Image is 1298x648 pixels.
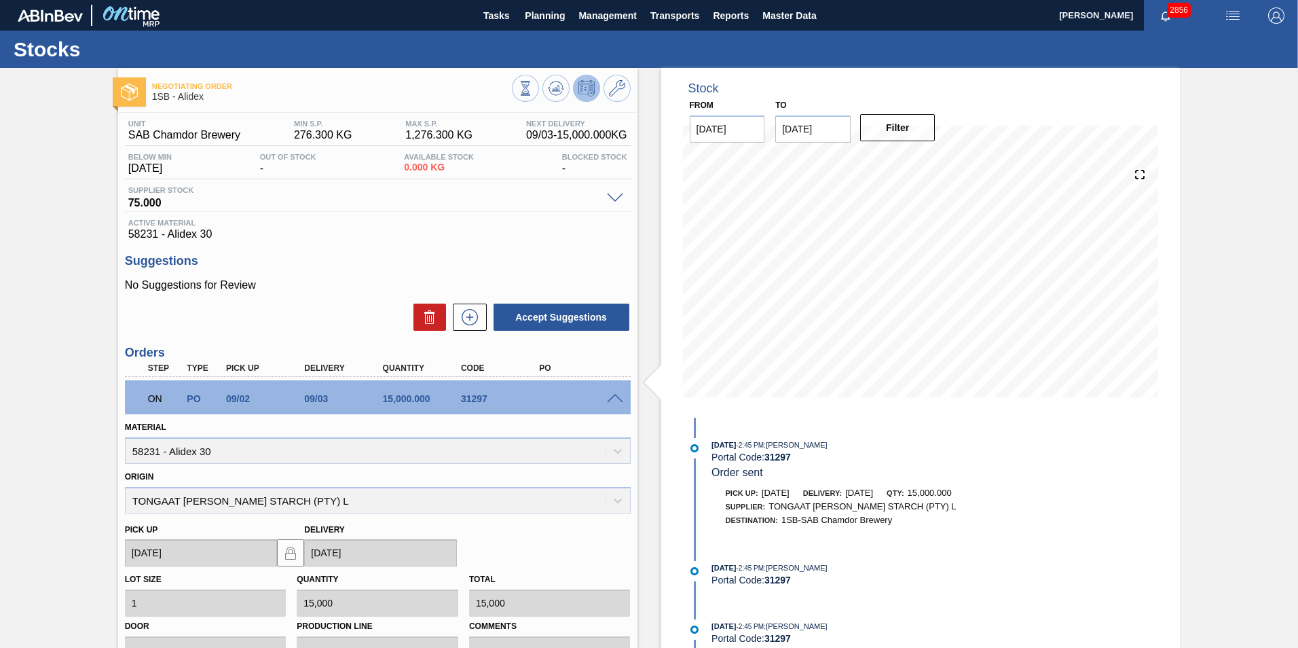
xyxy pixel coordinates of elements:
[526,120,627,128] span: Next Delivery
[145,363,185,373] div: Step
[764,564,828,572] span: : [PERSON_NAME]
[711,575,1034,586] div: Portal Code:
[764,622,828,630] span: : [PERSON_NAME]
[526,129,627,141] span: 09/03 - 15,000.000 KG
[768,501,956,511] span: TONGAAT [PERSON_NAME] STARCH (PTY) L
[650,7,699,24] span: Transports
[257,153,320,175] div: -
[690,101,713,110] label: From
[282,545,299,561] img: locked
[487,302,631,332] div: Accept Suggestions
[297,617,458,636] label: Production Line
[304,525,345,535] label: Delivery
[762,488,790,498] span: [DATE]
[301,393,388,404] div: 09/03/2025
[304,539,457,566] input: mm/dd/yyyy
[536,363,623,373] div: PO
[690,626,699,634] img: atual
[887,489,904,497] span: Qty:
[128,228,627,240] span: 58231 - Alidex 30
[128,219,627,227] span: Active Material
[737,564,764,572] span: - 2:45 PM
[145,384,185,414] div: Negotiating Order
[775,115,851,143] input: mm/dd/yyyy
[458,363,545,373] div: Code
[297,575,338,584] label: Quantity
[559,153,631,175] div: -
[14,41,255,57] h1: Stocks
[711,467,763,478] span: Order sent
[125,539,278,566] input: mm/dd/yyyy
[125,254,631,268] h3: Suggestions
[860,114,935,141] button: Filter
[125,472,154,482] label: Origin
[446,304,487,331] div: New suggestion
[803,489,842,497] span: Delivery:
[711,441,736,449] span: [DATE]
[690,444,699,452] img: atual
[726,516,778,524] span: Destination:
[711,633,1034,644] div: Portal Code:
[125,279,631,291] p: No Suggestions for Review
[845,488,873,498] span: [DATE]
[713,7,749,24] span: Reports
[125,617,286,636] label: Door
[277,539,304,566] button: locked
[764,441,828,449] span: : [PERSON_NAME]
[737,442,764,449] span: - 2:45 PM
[405,129,472,141] span: 1,276.300 KG
[578,7,637,24] span: Management
[726,503,766,511] span: Supplier:
[525,7,565,24] span: Planning
[379,363,467,373] div: Quantity
[125,575,162,584] label: Lot size
[764,633,791,644] strong: 31297
[512,75,539,102] button: Stocks Overview
[183,363,224,373] div: Type
[688,82,719,96] div: Stock
[737,623,764,630] span: - 2:45 PM
[711,452,1034,463] div: Portal Code:
[908,488,952,498] span: 15,000.000
[711,564,736,572] span: [DATE]
[152,82,512,90] span: Negotiating Order
[260,153,316,161] span: Out Of Stock
[148,393,182,404] p: ON
[573,75,600,102] button: Deprogram Stock
[458,393,545,404] div: 31297
[294,120,352,128] span: MIN S.P.
[542,75,570,102] button: Update Chart
[128,120,240,128] span: Unit
[562,153,627,161] span: Blocked Stock
[18,10,83,22] img: TNhmsLtSVTkK8tSr43FrP2fwEKptu5GPRR3wAAAABJRU5ErkJggg==
[469,575,496,584] label: Total
[128,162,172,175] span: [DATE]
[125,422,166,432] label: Material
[128,186,600,194] span: Supplier Stock
[125,525,158,535] label: Pick up
[726,489,758,497] span: Pick up:
[690,567,699,575] img: atual
[405,120,472,128] span: MAX S.P.
[183,393,224,404] div: Purchase order
[128,194,600,208] span: 75.000
[223,363,310,373] div: Pick up
[125,346,631,360] h3: Orders
[764,452,791,463] strong: 31297
[223,393,310,404] div: 09/02/2025
[301,363,388,373] div: Delivery
[764,575,791,586] strong: 31297
[152,92,512,102] span: 1SB - Alidex
[294,129,352,141] span: 276.300 KG
[781,515,892,525] span: 1SB-SAB Chamdor Brewery
[128,129,240,141] span: SAB Chamdor Brewery
[1167,3,1191,18] span: 2856
[690,115,765,143] input: mm/dd/yyyy
[128,153,172,161] span: Below Min
[604,75,631,102] button: Go to Master Data / General
[1268,7,1284,24] img: Logout
[775,101,786,110] label: to
[469,617,631,636] label: Comments
[121,84,138,101] img: Ícone
[1225,7,1241,24] img: userActions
